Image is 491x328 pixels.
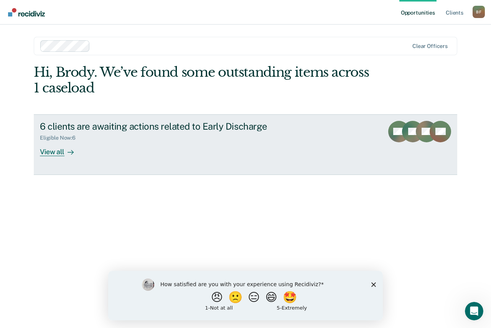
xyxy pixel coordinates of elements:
[108,271,383,320] iframe: Survey by Kim from Recidiviz
[40,141,83,156] div: View all
[8,8,45,16] img: Recidiviz
[34,114,457,175] a: 6 clients are awaiting actions related to Early DischargeEligible Now:6View all
[412,43,448,49] div: Clear officers
[465,302,483,320] iframe: Intercom live chat
[34,64,372,96] div: Hi, Brody. We’ve found some outstanding items across 1 caseload
[40,121,309,132] div: 6 clients are awaiting actions related to Early Discharge
[473,6,485,18] button: Profile dropdown button
[473,6,485,18] div: B F
[40,135,82,141] div: Eligible Now : 6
